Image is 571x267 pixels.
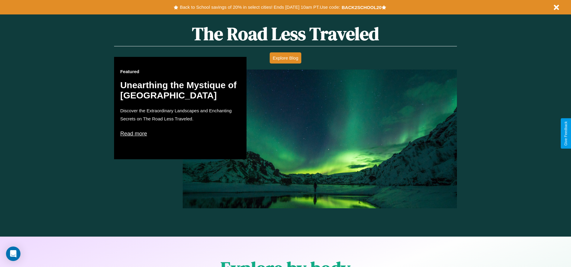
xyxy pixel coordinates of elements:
div: Give Feedback [564,121,568,146]
h3: Featured [120,69,241,74]
p: Read more [120,129,241,138]
p: Discover the Extraordinary Landscapes and Enchanting Secrets on The Road Less Traveled. [120,107,241,123]
button: Explore Blog [270,52,301,64]
h1: The Road Less Traveled [114,21,457,46]
h2: Unearthing the Mystique of [GEOGRAPHIC_DATA] [120,80,241,101]
b: BACK2SCHOOL20 [342,5,382,10]
button: Back to School savings of 20% in select cities! Ends [DATE] 10am PT.Use code: [178,3,341,11]
div: Open Intercom Messenger [6,247,20,261]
